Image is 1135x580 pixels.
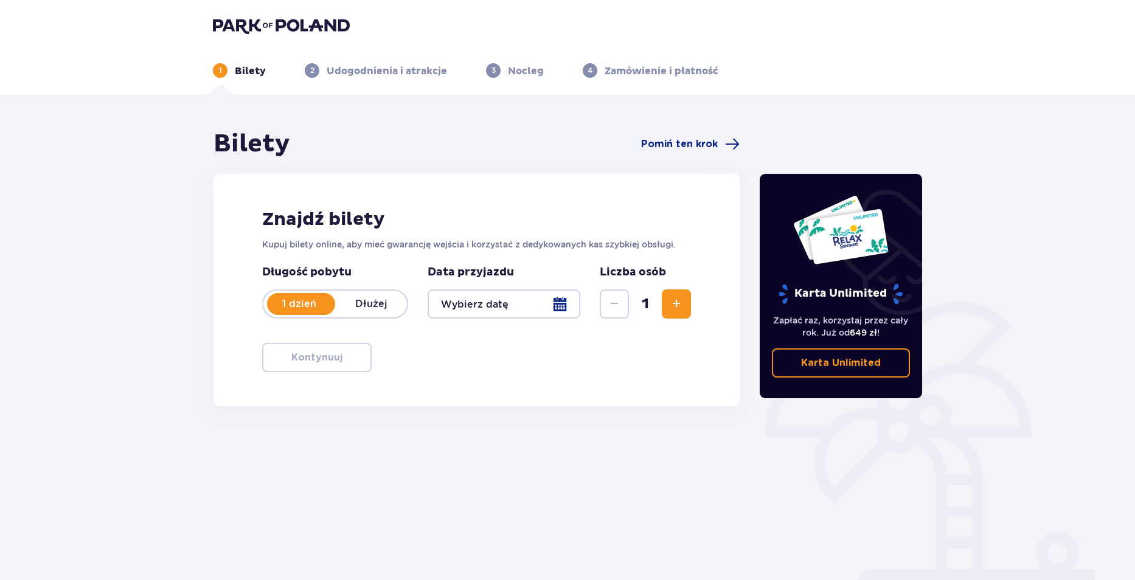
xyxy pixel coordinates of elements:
[583,63,718,78] div: 4Zamówienie i płatność
[262,343,372,372] button: Kontynuuj
[641,137,740,151] a: Pomiń ten krok
[262,238,691,250] p: Kupuj bilety online, aby mieć gwarancję wejścia i korzystać z dedykowanych kas szybkiej obsługi.
[588,65,592,76] p: 4
[263,297,335,311] p: 1 dzień
[491,65,496,76] p: 3
[605,64,718,78] p: Zamówienie i płatność
[631,295,659,313] span: 1
[262,208,691,231] h2: Znajdź bilety
[801,356,881,370] p: Karta Unlimited
[335,297,407,311] p: Dłużej
[486,63,544,78] div: 3Nocleg
[772,348,911,378] a: Karta Unlimited
[213,17,350,34] img: Park of Poland logo
[310,65,314,76] p: 2
[600,289,629,319] button: Zmniejsz
[213,129,290,159] h1: Bilety
[508,64,544,78] p: Nocleg
[850,328,877,337] span: 649 zł
[305,63,447,78] div: 2Udogodnienia i atrakcje
[327,64,447,78] p: Udogodnienia i atrakcje
[235,64,266,78] p: Bilety
[600,265,666,280] p: Liczba osób
[793,195,889,265] img: Dwie karty całoroczne do Suntago z napisem 'UNLIMITED RELAX', na białym tle z tropikalnymi liśćmi...
[662,289,691,319] button: Zwiększ
[777,283,904,305] p: Karta Unlimited
[428,265,514,280] p: Data przyjazdu
[641,137,718,151] span: Pomiń ten krok
[219,65,222,76] p: 1
[291,351,342,364] p: Kontynuuj
[772,314,911,339] p: Zapłać raz, korzystaj przez cały rok. Już od !
[213,63,266,78] div: 1Bilety
[262,265,408,280] p: Długość pobytu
